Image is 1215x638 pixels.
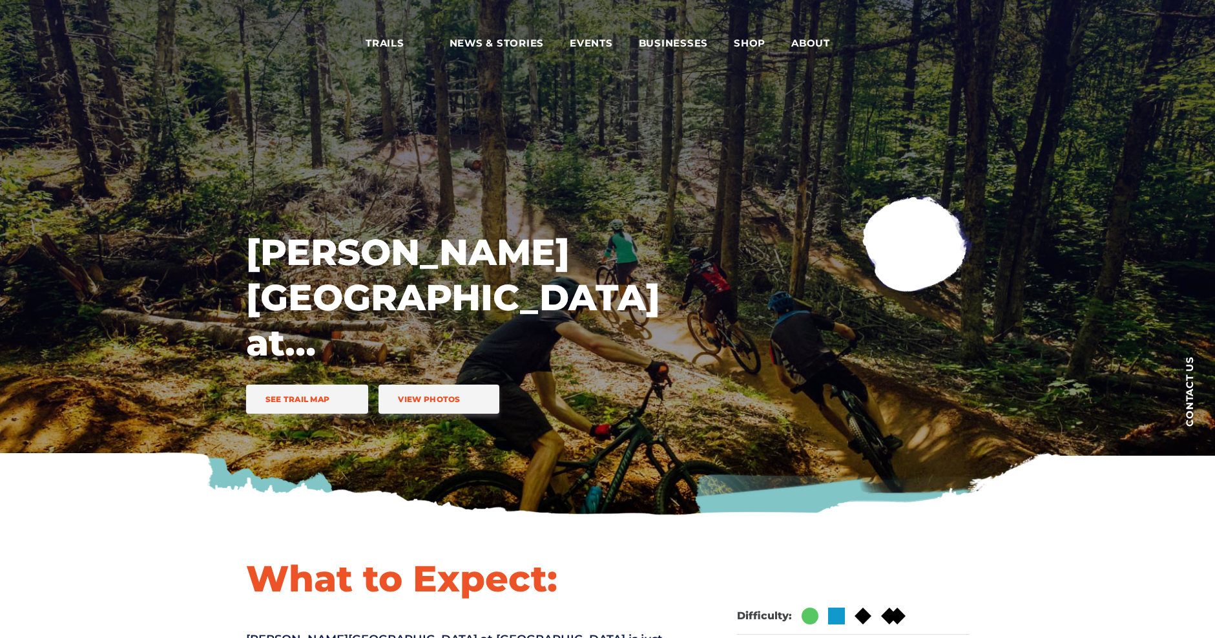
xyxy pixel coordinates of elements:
span: Businesses [639,37,709,50]
a: See Trail Map trail icon [246,385,369,414]
img: Black Diamond [855,608,871,624]
span: Contact us [1185,356,1194,427]
img: Double Black DIamond [881,608,906,624]
span: About [791,37,849,50]
img: Green Circle [802,608,818,624]
span: Events [570,37,613,50]
span: News & Stories [450,37,545,50]
span: Trails [366,37,424,50]
img: Blue Square [828,608,845,624]
span: View Photos [398,394,460,404]
h1: What to Expect: [246,556,666,601]
span: See Trail Map [265,394,330,404]
span: Shop [734,37,765,50]
a: Contact us [1163,336,1215,446]
dt: Difficulty: [737,610,792,623]
a: View Photos trail icon [379,385,499,414]
h1: [PERSON_NAME][GEOGRAPHIC_DATA] at [GEOGRAPHIC_DATA] [246,229,659,365]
